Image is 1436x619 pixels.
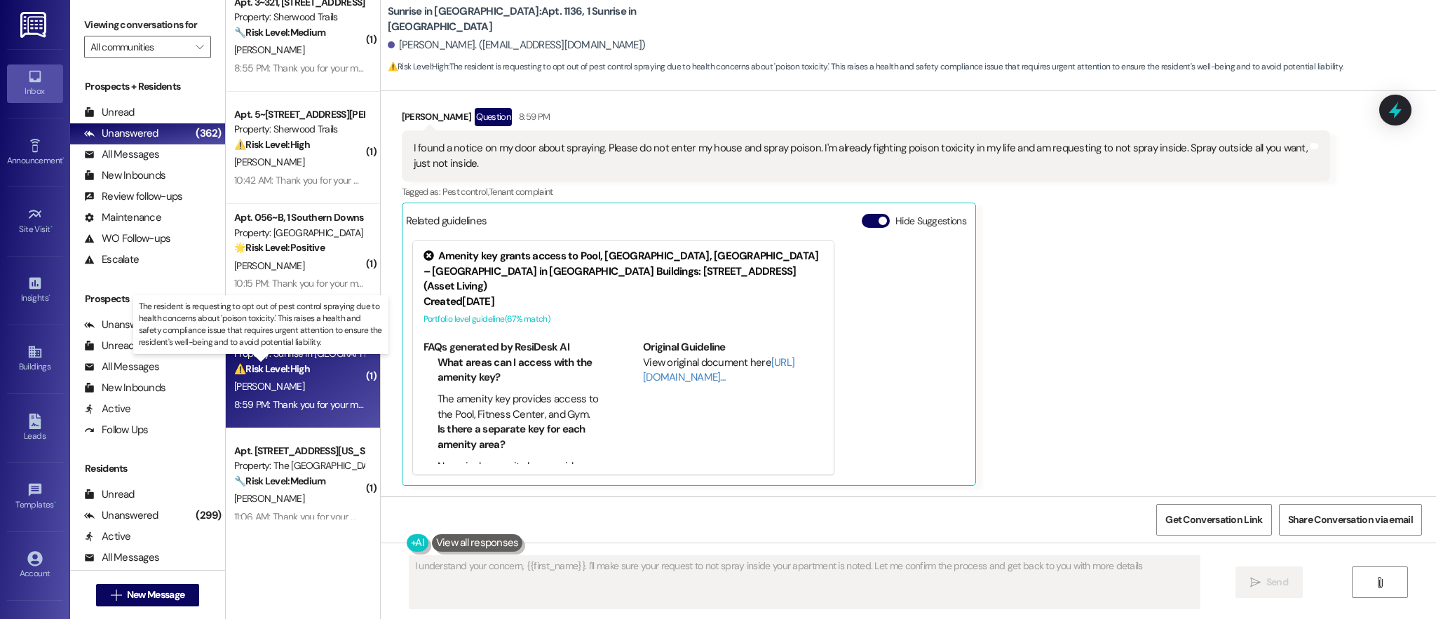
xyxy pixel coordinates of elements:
[438,459,604,504] li: No, a single amenity key provides access to all listed areas: Pool, Fitness Center, and Gym.
[234,277,1057,290] div: 10:15 PM: Thank you for your message. Our offices are currently closed, but we will contact you w...
[7,203,63,240] a: Site Visit •
[438,392,604,422] li: The amenity key provides access to the Pool, Fitness Center, and Gym.
[402,108,1331,130] div: [PERSON_NAME]
[7,409,63,447] a: Leads
[192,123,224,144] div: (362)
[1266,575,1288,590] span: Send
[406,214,487,234] div: Related guidelines
[70,292,225,306] div: Prospects
[234,259,304,272] span: [PERSON_NAME]
[234,492,304,505] span: [PERSON_NAME]
[475,108,512,125] div: Question
[424,312,823,327] div: Portfolio level guideline ( 67 % match)
[84,360,159,374] div: All Messages
[7,340,63,378] a: Buildings
[1250,577,1261,588] i: 
[234,380,304,393] span: [PERSON_NAME]
[643,355,794,384] a: [URL][DOMAIN_NAME]…
[438,355,604,386] li: What areas can I access with the amenity key?
[1374,577,1385,588] i: 
[84,423,149,437] div: Follow Ups
[643,340,726,354] b: Original Guideline
[84,318,158,332] div: Unanswered
[84,339,135,353] div: Unread
[234,62,1260,74] div: 8:55 PM: Thank you for your message. Our offices are currently closed, but we will contact you wh...
[234,122,364,137] div: Property: Sherwood Trails
[70,79,225,94] div: Prospects + Residents
[234,210,364,225] div: Apt. 056~B, 1 Southern Downs
[62,154,65,163] span: •
[84,402,131,416] div: Active
[1165,512,1262,527] span: Get Conversation Link
[192,505,224,526] div: (299)
[84,14,211,36] label: Viewing conversations for
[234,138,310,151] strong: ⚠️ Risk Level: High
[127,587,184,602] span: New Message
[234,398,1057,411] div: 8:59 PM: Thank you for your message. Our offices are currently closed, but we will contact you wh...
[234,107,364,122] div: Apt. 5~[STREET_ADDRESS][PERSON_NAME]
[234,458,364,473] div: Property: The [GEOGRAPHIC_DATA]
[414,141,1308,171] div: I found a notice on my door about spraying. Please do not enter my house and spray poison. I'm al...
[1235,566,1303,598] button: Send
[234,362,310,375] strong: ⚠️ Risk Level: High
[7,547,63,585] a: Account
[388,38,646,53] div: [PERSON_NAME]. ([EMAIL_ADDRESS][DOMAIN_NAME])
[233,292,365,310] div: Archived on [DATE]
[1279,504,1422,536] button: Share Conversation via email
[438,422,604,452] li: Is there a separate key for each amenity area?
[234,226,364,240] div: Property: [GEOGRAPHIC_DATA]
[7,64,63,102] a: Inbox
[402,182,1331,202] div: Tagged as:
[84,189,182,204] div: Review follow-ups
[424,340,569,354] b: FAQs generated by ResiDesk AI
[234,10,364,25] div: Property: Sherwood Trails
[424,294,823,309] div: Created [DATE]
[84,252,139,267] div: Escalate
[139,301,383,349] p: The resident is requesting to opt out of pest control spraying due to health concerns about 'pois...
[70,461,225,476] div: Residents
[234,346,364,361] div: Property: Sunrise in [GEOGRAPHIC_DATA]
[388,4,668,34] b: Sunrise in [GEOGRAPHIC_DATA]: Apt. 1136, 1 Sunrise in [GEOGRAPHIC_DATA]
[388,60,1343,74] span: : The resident is requesting to opt out of pest control spraying due to health concerns about 'po...
[111,590,121,601] i: 
[84,126,158,141] div: Unanswered
[84,168,165,183] div: New Inbounds
[84,487,135,502] div: Unread
[84,105,135,120] div: Unread
[643,355,823,386] div: View original document here
[196,41,203,53] i: 
[7,478,63,516] a: Templates •
[1156,504,1271,536] button: Get Conversation Link
[515,109,550,124] div: 8:59 PM
[50,222,53,232] span: •
[84,381,165,395] div: New Inbounds
[1288,512,1413,527] span: Share Conversation via email
[7,271,63,309] a: Insights •
[84,231,170,246] div: WO Follow-ups
[84,147,159,162] div: All Messages
[234,174,1264,186] div: 10:42 AM: Thank you for your message. Our offices are currently closed, but we will contact you w...
[388,61,448,72] strong: ⚠️ Risk Level: High
[234,444,364,458] div: Apt. [STREET_ADDRESS][US_STATE]
[96,584,200,606] button: New Message
[409,556,1200,608] textarea: I understand your concern, {{first_name}}. I'll make sure your request to not spray inside your
[234,510,977,523] div: 11:06 AM: Thank you for your message. Our offices are currently closed, but we will contact you w...
[234,475,325,487] strong: 🔧 Risk Level: Medium
[84,508,158,523] div: Unanswered
[20,12,49,38] img: ResiDesk Logo
[54,498,56,508] span: •
[90,36,189,58] input: All communities
[234,241,325,254] strong: 🌟 Risk Level: Positive
[234,43,304,56] span: [PERSON_NAME]
[424,249,823,294] div: Amenity key grants access to Pool, [GEOGRAPHIC_DATA], [GEOGRAPHIC_DATA] – [GEOGRAPHIC_DATA] in [G...
[84,210,161,225] div: Maintenance
[234,156,304,168] span: [PERSON_NAME]
[84,529,131,544] div: Active
[48,291,50,301] span: •
[84,550,159,565] div: All Messages
[234,26,325,39] strong: 🔧 Risk Level: Medium
[442,186,489,198] span: Pest control ,
[489,186,553,198] span: Tenant complaint
[895,214,966,229] label: Hide Suggestions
